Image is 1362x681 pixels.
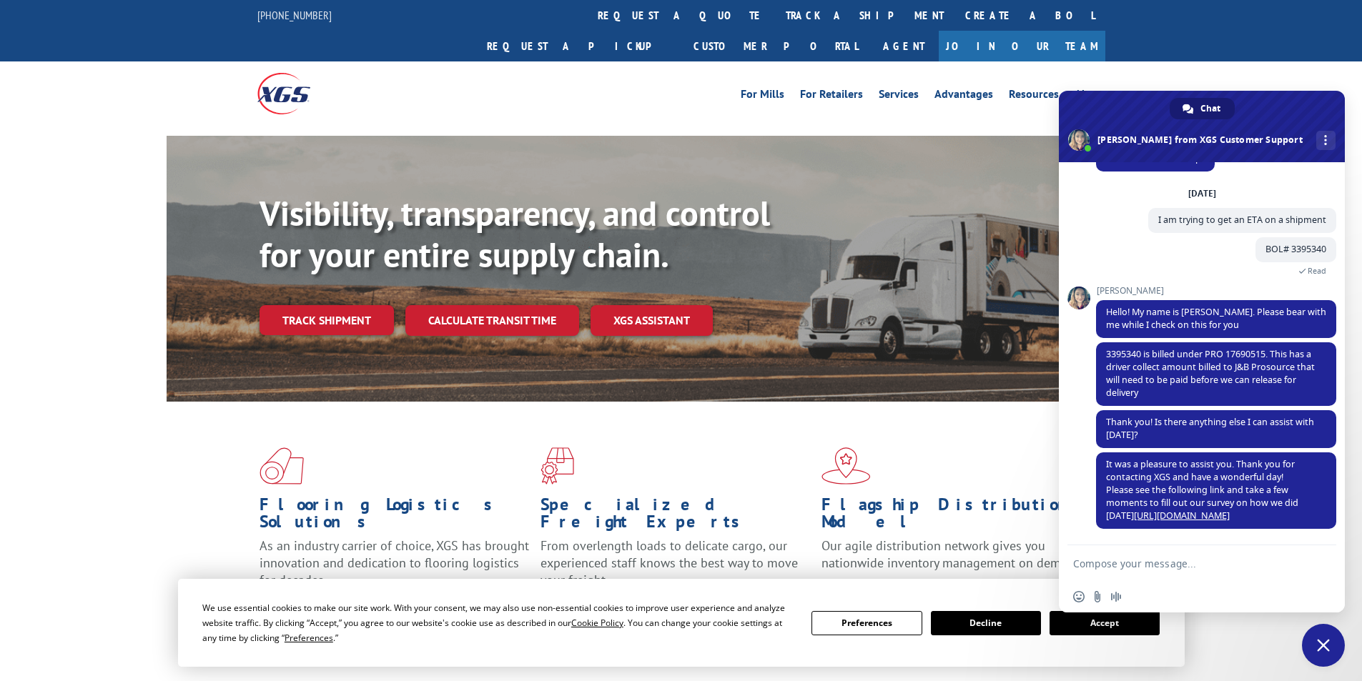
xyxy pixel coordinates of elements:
[1188,189,1216,198] div: [DATE]
[1073,557,1299,570] textarea: Compose your message...
[1302,624,1345,667] div: Close chat
[178,579,1185,667] div: Cookie Consent Prompt
[1050,611,1160,635] button: Accept
[541,447,574,484] img: xgs-icon-focused-on-flooring-red
[1265,243,1326,255] span: BOL# 3395340
[879,89,919,104] a: Services
[934,89,993,104] a: Advantages
[1200,98,1220,119] span: Chat
[741,89,784,104] a: For Mills
[800,89,863,104] a: For Retailers
[541,496,811,537] h1: Specialized Freight Experts
[202,600,794,645] div: We use essential cookies to make our site work. With your consent, we may also use non-essential ...
[1170,98,1235,119] div: Chat
[285,632,333,644] span: Preferences
[1096,286,1336,296] span: [PERSON_NAME]
[260,496,530,537] h1: Flooring Logistics Solutions
[1075,89,1105,104] a: About
[257,8,332,22] a: [PHONE_NUMBER]
[869,31,939,61] a: Agent
[1110,591,1122,602] span: Audio message
[260,447,304,484] img: xgs-icon-total-supply-chain-intelligence-red
[1009,89,1059,104] a: Resources
[1134,509,1230,522] a: [URL][DOMAIN_NAME]
[821,496,1092,537] h1: Flagship Distribution Model
[683,31,869,61] a: Customer Portal
[1073,591,1085,602] span: Insert an emoji
[260,537,529,588] span: As an industry carrier of choice, XGS has brought innovation and dedication to flooring logistics...
[821,447,871,484] img: xgs-icon-flagship-distribution-model-red
[591,305,713,336] a: XGS ASSISTANT
[821,537,1085,571] span: Our agile distribution network gives you nationwide inventory management on demand.
[476,31,683,61] a: Request a pickup
[405,305,579,336] a: Calculate transit time
[1106,458,1298,522] span: It was a pleasure to assist you. Thank you for contacting XGS and have a wonderful day! Please se...
[1316,131,1336,150] div: More channels
[541,537,811,601] p: From overlength loads to delicate cargo, our experienced staff knows the best way to move your fr...
[1308,266,1326,276] span: Read
[1106,306,1326,331] span: Hello! My name is [PERSON_NAME]. Please bear with me while I check on this for you
[1158,214,1326,226] span: I am trying to get an ETA on a shipment
[1106,348,1315,399] span: 3395340 is billed under PRO 17690515. This has a driver collect amount billed to J&B Prosource th...
[260,305,394,335] a: Track shipment
[811,611,922,635] button: Preferences
[260,191,770,277] b: Visibility, transparency, and control for your entire supply chain.
[1106,416,1314,441] span: Thank you! Is there anything else I can assist with [DATE]?
[939,31,1105,61] a: Join Our Team
[931,611,1041,635] button: Decline
[1092,591,1103,602] span: Send a file
[571,617,623,629] span: Cookie Policy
